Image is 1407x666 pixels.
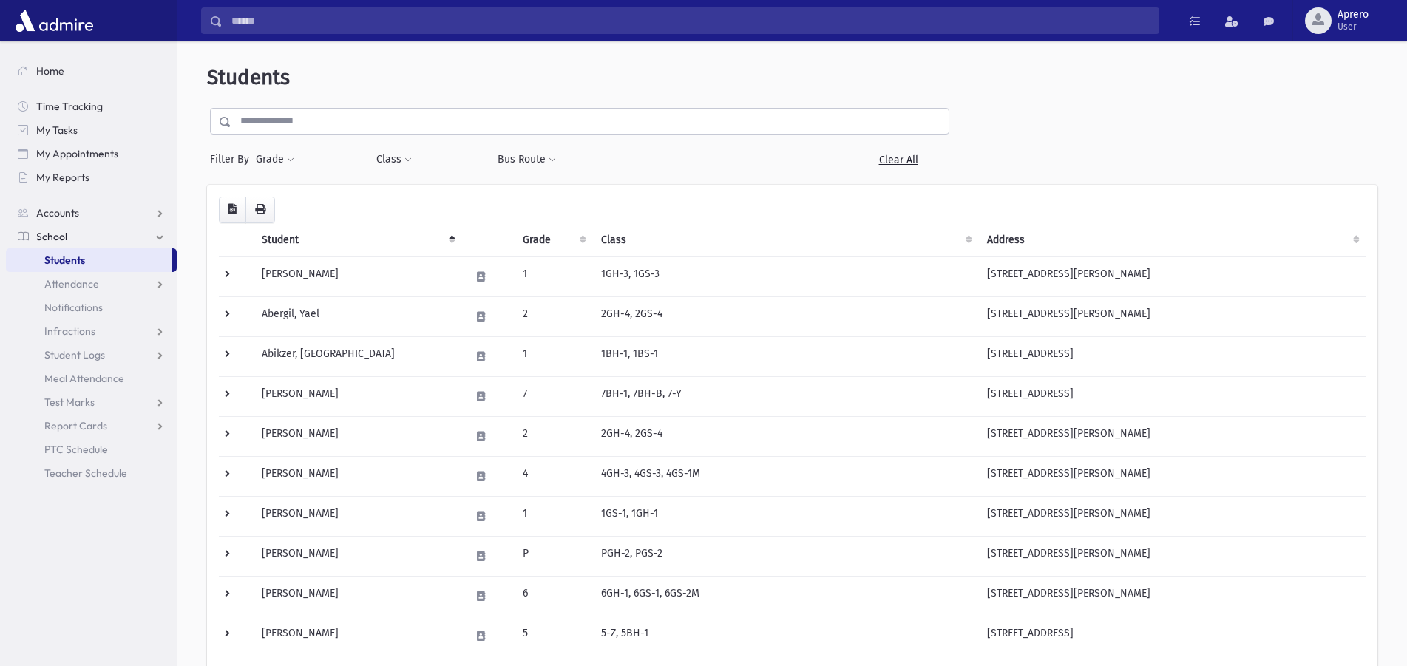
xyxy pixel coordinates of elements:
[6,438,177,461] a: PTC Schedule
[514,336,592,376] td: 1
[255,146,295,173] button: Grade
[36,206,79,220] span: Accounts
[592,223,978,257] th: Class: activate to sort column ascending
[6,461,177,485] a: Teacher Schedule
[44,301,103,314] span: Notifications
[36,64,64,78] span: Home
[514,456,592,496] td: 4
[36,123,78,137] span: My Tasks
[6,95,177,118] a: Time Tracking
[978,296,1366,336] td: [STREET_ADDRESS][PERSON_NAME]
[592,456,978,496] td: 4GH-3, 4GS-3, 4GS-1M
[514,376,592,416] td: 7
[207,65,290,89] span: Students
[6,166,177,189] a: My Reports
[6,225,177,248] a: School
[253,496,461,536] td: [PERSON_NAME]
[6,319,177,343] a: Infractions
[44,372,124,385] span: Meal Attendance
[36,100,103,113] span: Time Tracking
[514,296,592,336] td: 2
[6,296,177,319] a: Notifications
[514,416,592,456] td: 2
[514,536,592,576] td: P
[1338,21,1369,33] span: User
[1338,9,1369,21] span: Aprero
[36,230,67,243] span: School
[253,456,461,496] td: [PERSON_NAME]
[253,416,461,456] td: [PERSON_NAME]
[6,142,177,166] a: My Appointments
[6,201,177,225] a: Accounts
[978,416,1366,456] td: [STREET_ADDRESS][PERSON_NAME]
[245,197,275,223] button: Print
[514,223,592,257] th: Grade: activate to sort column ascending
[376,146,413,173] button: Class
[978,256,1366,296] td: [STREET_ADDRESS][PERSON_NAME]
[253,256,461,296] td: [PERSON_NAME]
[253,223,461,257] th: Student: activate to sort column descending
[514,496,592,536] td: 1
[12,6,97,35] img: AdmirePro
[514,256,592,296] td: 1
[6,367,177,390] a: Meal Attendance
[592,576,978,616] td: 6GH-1, 6GS-1, 6GS-2M
[592,336,978,376] td: 1BH-1, 1BS-1
[978,616,1366,656] td: [STREET_ADDRESS]
[592,616,978,656] td: 5-Z, 5BH-1
[253,536,461,576] td: [PERSON_NAME]
[6,414,177,438] a: Report Cards
[6,343,177,367] a: Student Logs
[6,390,177,414] a: Test Marks
[978,376,1366,416] td: [STREET_ADDRESS]
[253,376,461,416] td: [PERSON_NAME]
[497,146,557,173] button: Bus Route
[592,296,978,336] td: 2GH-4, 2GS-4
[514,576,592,616] td: 6
[36,171,89,184] span: My Reports
[592,496,978,536] td: 1GS-1, 1GH-1
[44,395,95,409] span: Test Marks
[978,223,1366,257] th: Address: activate to sort column ascending
[6,272,177,296] a: Attendance
[978,496,1366,536] td: [STREET_ADDRESS][PERSON_NAME]
[253,296,461,336] td: Abergil, Yael
[592,376,978,416] td: 7BH-1, 7BH-B, 7-Y
[592,416,978,456] td: 2GH-4, 2GS-4
[978,536,1366,576] td: [STREET_ADDRESS][PERSON_NAME]
[210,152,255,167] span: Filter By
[219,197,246,223] button: CSV
[36,147,118,160] span: My Appointments
[44,254,85,267] span: Students
[44,443,108,456] span: PTC Schedule
[253,336,461,376] td: Abikzer, [GEOGRAPHIC_DATA]
[44,348,105,361] span: Student Logs
[978,336,1366,376] td: [STREET_ADDRESS]
[44,277,99,290] span: Attendance
[6,118,177,142] a: My Tasks
[6,59,177,83] a: Home
[6,248,172,272] a: Students
[592,256,978,296] td: 1GH-3, 1GS-3
[253,576,461,616] td: [PERSON_NAME]
[253,616,461,656] td: [PERSON_NAME]
[44,419,107,432] span: Report Cards
[592,536,978,576] td: PGH-2, PGS-2
[223,7,1159,34] input: Search
[847,146,949,173] a: Clear All
[44,466,127,480] span: Teacher Schedule
[514,616,592,656] td: 5
[44,324,95,338] span: Infractions
[978,456,1366,496] td: [STREET_ADDRESS][PERSON_NAME]
[978,576,1366,616] td: [STREET_ADDRESS][PERSON_NAME]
